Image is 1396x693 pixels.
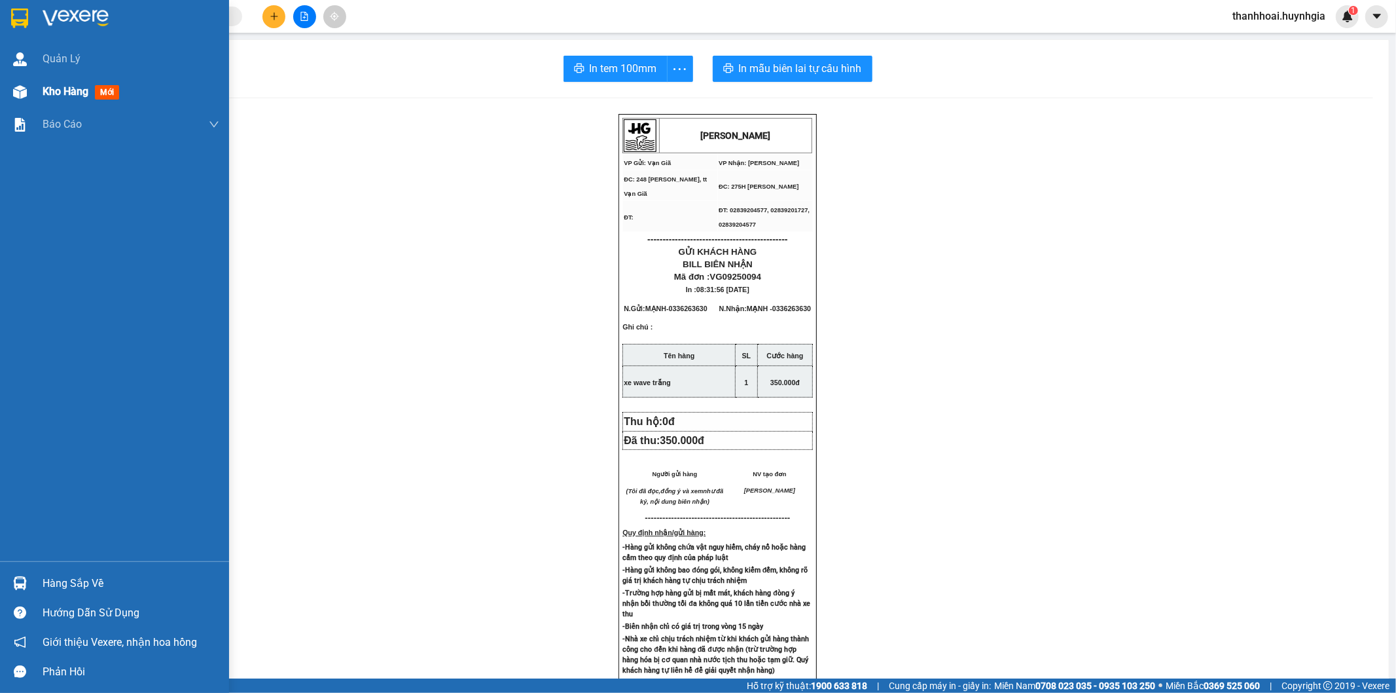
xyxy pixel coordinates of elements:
[262,5,285,28] button: plus
[710,272,762,282] span: VG09250094
[624,435,704,446] span: Đã thu:
[13,576,27,590] img: warehouse-icon
[719,305,811,312] span: N.Nhận:
[1166,679,1260,693] span: Miền Bắc
[624,305,707,312] span: N.Gửi:
[14,636,26,648] span: notification
[43,662,219,682] div: Phản hồi
[662,416,675,427] span: 0đ
[889,679,991,693] span: Cung cấp máy in - giấy in:
[767,352,804,360] strong: Cước hàng
[719,183,798,190] span: ĐC: 275H [PERSON_NAME]
[1342,10,1353,22] img: icon-new-feature
[13,118,27,132] img: solution-icon
[622,323,653,341] span: Ghi chú :
[696,286,749,293] span: 08:31:56 [DATE]
[674,272,761,282] span: Mã đơn :
[14,665,26,678] span: message
[43,603,219,623] div: Hướng dẫn sử dụng
[745,379,749,386] span: 1
[1371,10,1383,22] span: caret-down
[679,247,757,257] span: GỬI KHÁCH HÀNG
[43,85,88,98] span: Kho hàng
[564,56,668,82] button: printerIn tem 100mm
[1351,6,1355,15] span: 1
[574,63,584,75] span: printer
[1323,681,1333,690] span: copyright
[624,214,634,221] span: ĐT:
[877,679,879,693] span: |
[744,487,795,494] span: [PERSON_NAME]
[645,513,654,523] span: ---
[669,305,707,312] span: 0336263630
[622,622,763,631] strong: -Biên nhận chỉ có giá trị trong vòng 15 ngày
[667,56,693,82] button: more
[13,52,27,66] img: warehouse-icon
[624,416,680,427] span: Thu hộ:
[686,286,749,293] span: In :
[770,379,800,386] span: 350.000đ
[666,305,707,312] span: -
[300,12,309,21] span: file-add
[43,574,219,593] div: Hàng sắp về
[739,60,862,77] span: In mẫu biên lai tự cấu hình
[713,56,872,82] button: printerIn mẫu biên lai tự cấu hình
[747,305,811,312] span: MẠNH -
[590,60,657,77] span: In tem 100mm
[811,681,867,691] strong: 1900 633 818
[994,679,1155,693] span: Miền Nam
[622,543,806,562] strong: -Hàng gửi không chứa vật nguy hiểm, cháy nổ hoặc hàng cấm theo quy định của pháp luật
[1204,681,1260,691] strong: 0369 525 060
[647,234,787,244] span: ----------------------------------------------
[622,589,810,618] strong: -Trường hợp hàng gửi bị mất mát, khách hàng đòng ý nhận bồi thường tối đa không quá 10 lần tiền c...
[753,471,786,478] span: NV tạo đơn
[645,305,666,312] span: MẠNH
[95,85,119,100] span: mới
[622,529,706,536] strong: Quy định nhận/gửi hàng:
[701,130,771,141] strong: [PERSON_NAME]
[622,635,809,675] strong: -Nhà xe chỉ chịu trách nhiệm từ khi khách gửi hàng thành công cho đến khi hàng đã được nhận (trừ ...
[654,513,791,523] span: -----------------------------------------------
[43,634,197,650] span: Giới thiệu Vexere, nhận hoa hồng
[653,471,698,478] span: Người gửi hàng
[624,176,707,197] span: ĐC: 248 [PERSON_NAME], tt Vạn Giã
[624,160,671,166] span: VP Gửi: Vạn Giã
[1349,6,1358,15] sup: 1
[719,160,799,166] span: VP Nhận: [PERSON_NAME]
[660,435,704,446] span: 350.000đ
[742,352,751,360] strong: SL
[1270,679,1272,693] span: |
[323,5,346,28] button: aim
[14,607,26,619] span: question-circle
[43,116,82,132] span: Báo cáo
[11,9,28,28] img: logo-vxr
[719,207,810,228] span: ĐT: 02839204577, 02839201727, 02839204577
[772,305,811,312] span: 0336263630
[747,679,867,693] span: Hỗ trợ kỹ thuật:
[330,12,339,21] span: aim
[664,352,694,360] strong: Tên hàng
[668,61,692,77] span: more
[1158,683,1162,688] span: ⚪️
[1035,681,1155,691] strong: 0708 023 035 - 0935 103 250
[13,85,27,99] img: warehouse-icon
[1222,8,1336,24] span: thanhhoai.huynhgia
[626,488,704,495] em: (Tôi đã đọc,đồng ý và xem
[1365,5,1388,28] button: caret-down
[624,379,671,386] span: xe wave trắng
[723,63,734,75] span: printer
[270,12,279,21] span: plus
[683,259,753,269] span: BILL BIÊN NHẬN
[624,119,656,152] img: logo
[43,50,81,67] span: Quản Lý
[622,566,808,585] strong: -Hàng gửi không bao đóng gói, không kiểm đếm, không rõ giá trị khách hàng tự chịu trách nhiệm
[209,119,219,130] span: down
[293,5,316,28] button: file-add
